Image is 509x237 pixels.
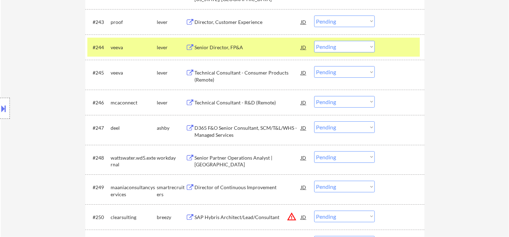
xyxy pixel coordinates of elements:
div: JD [300,181,308,193]
div: #250 [93,214,105,221]
div: Senior Partner Operations Analyst | [GEOGRAPHIC_DATA] [195,154,301,168]
button: warning_amber [287,212,297,222]
div: SAP Hybris Architect/Lead/Consultant [195,214,301,221]
div: JD [300,66,308,79]
div: JD [300,211,308,223]
div: Director of Continuous Improvement [195,184,301,191]
div: workday [157,154,186,161]
div: Senior Director, FP&A [195,44,301,51]
div: JD [300,96,308,109]
div: JD [300,121,308,134]
div: lever [157,69,186,76]
div: breezy [157,214,186,221]
div: wattswater.wd5.external [111,154,157,168]
div: JD [300,151,308,164]
div: Technical Consultant - R&D (Remote) [195,99,301,106]
div: JD [300,41,308,53]
div: proof [111,19,157,26]
div: JD [300,15,308,28]
div: lever [157,19,186,26]
div: ashby [157,124,186,132]
div: maaniaconsultancyservices [111,184,157,198]
div: smartrecruiters [157,184,186,198]
div: D365 F&O Senior Consultant, SCM/T&L/WHS - Managed Services [195,124,301,138]
div: deel [111,124,157,132]
div: veeva [111,44,157,51]
div: Director, Customer Experience [195,19,301,26]
div: clearsulting [111,214,157,221]
div: veeva [111,69,157,76]
div: mcaconnect [111,99,157,106]
div: #249 [93,184,105,191]
div: #243 [93,19,105,26]
div: Technical Consultant - Consumer Products (Remote) [195,69,301,83]
div: lever [157,99,186,106]
div: lever [157,44,186,51]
